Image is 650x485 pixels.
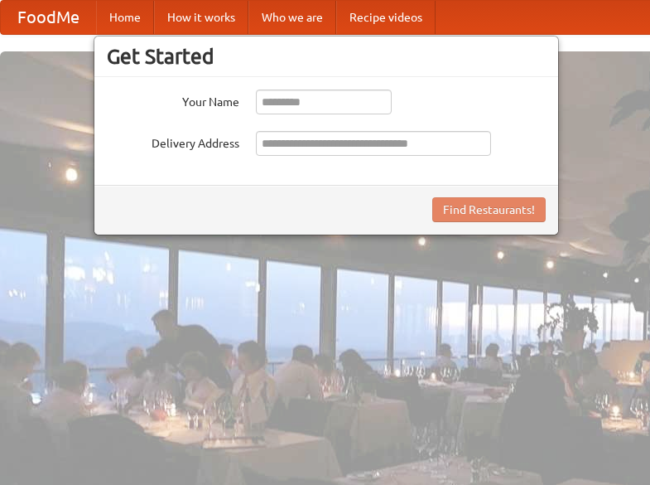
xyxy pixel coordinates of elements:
[96,1,154,34] a: Home
[248,1,336,34] a: Who we are
[107,131,239,152] label: Delivery Address
[1,1,96,34] a: FoodMe
[107,44,546,69] h3: Get Started
[432,197,546,222] button: Find Restaurants!
[154,1,248,34] a: How it works
[107,90,239,110] label: Your Name
[336,1,436,34] a: Recipe videos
